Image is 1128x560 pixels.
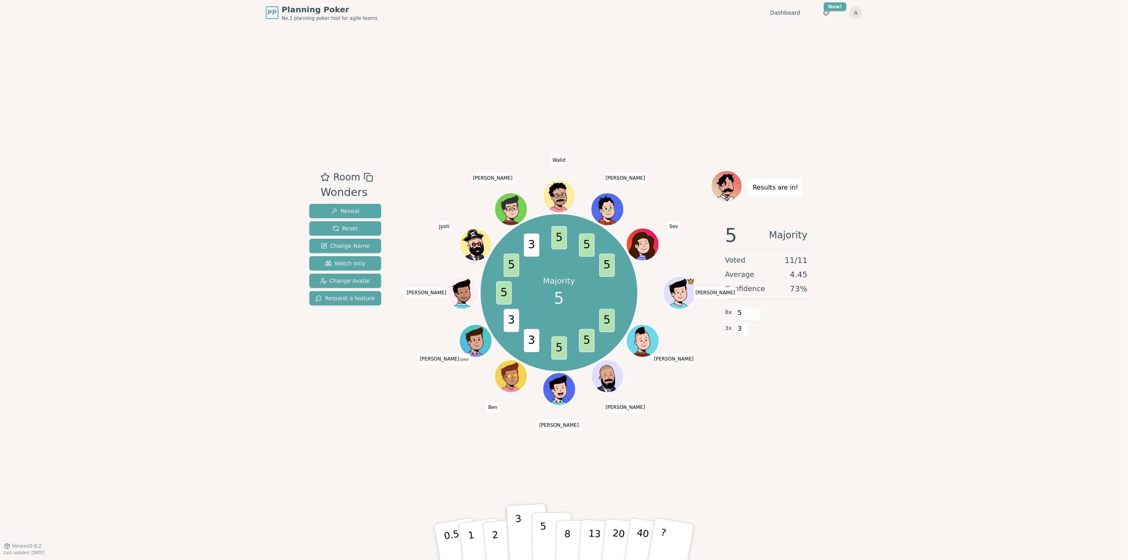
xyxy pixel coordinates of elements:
[551,155,568,166] span: Click to change your name
[725,255,746,266] span: Voted
[405,287,449,298] span: Click to change your name
[12,543,42,549] span: Version 0.9.2
[687,277,695,286] span: Julin Patel is the host
[320,277,371,285] span: Change Avatar
[725,283,765,294] span: Confidence
[333,170,360,184] span: Room
[325,259,366,267] span: Watch only
[725,226,737,245] span: 5
[459,358,469,361] span: (you)
[819,6,834,20] button: New!
[725,324,732,333] span: 3 x
[437,221,451,232] span: Click to change your name
[515,513,524,556] p: 3
[551,336,567,360] span: 5
[496,281,512,305] span: 5
[579,329,595,352] span: 5
[524,233,539,257] span: 3
[543,275,575,286] p: Majority
[320,184,373,201] div: Wonders
[316,294,375,302] span: Request a feature
[790,283,808,294] span: 73 %
[266,4,378,21] a: PPPlanning PokerNo.1 planning poker tool for agile teams
[824,2,846,11] div: New!
[267,8,276,17] span: PP
[4,550,44,555] span: Last updated: [DATE]
[309,256,381,270] button: Watch only
[579,233,595,257] span: 5
[282,15,378,21] span: No.1 planning poker tool for agile teams
[769,226,808,245] span: Majority
[504,309,519,332] span: 3
[790,269,808,280] span: 4.45
[504,253,519,277] span: 5
[331,207,359,215] span: Reveal
[604,173,647,184] span: Click to change your name
[309,204,381,218] button: Reveal
[735,322,744,336] span: 3
[604,402,647,413] span: Click to change your name
[321,242,370,250] span: Change Name
[309,291,381,305] button: Request a feature
[735,306,744,320] span: 5
[725,269,754,280] span: Average
[537,420,581,431] span: Click to change your name
[309,274,381,288] button: Change Avatar
[309,239,381,253] button: Change Name
[850,6,862,19] button: A
[486,402,499,413] span: Click to change your name
[320,170,330,184] button: Add as favourite
[418,353,471,364] span: Click to change your name
[282,4,378,15] span: Planning Poker
[668,221,680,232] span: Click to change your name
[333,224,358,232] span: Reset
[524,329,539,352] span: 3
[753,182,798,193] p: Results are in!
[460,326,491,357] button: Click to change your avatar
[599,309,614,332] span: 5
[785,255,808,266] span: 11 / 11
[599,253,614,277] span: 5
[652,353,696,364] span: Click to change your name
[694,287,737,298] span: Click to change your name
[4,543,42,549] button: Version0.9.2
[770,9,800,17] a: Dashboard
[551,226,567,249] span: 5
[471,173,515,184] span: Click to change your name
[309,221,381,236] button: Reset
[725,308,732,317] span: 8 x
[554,286,564,310] span: 5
